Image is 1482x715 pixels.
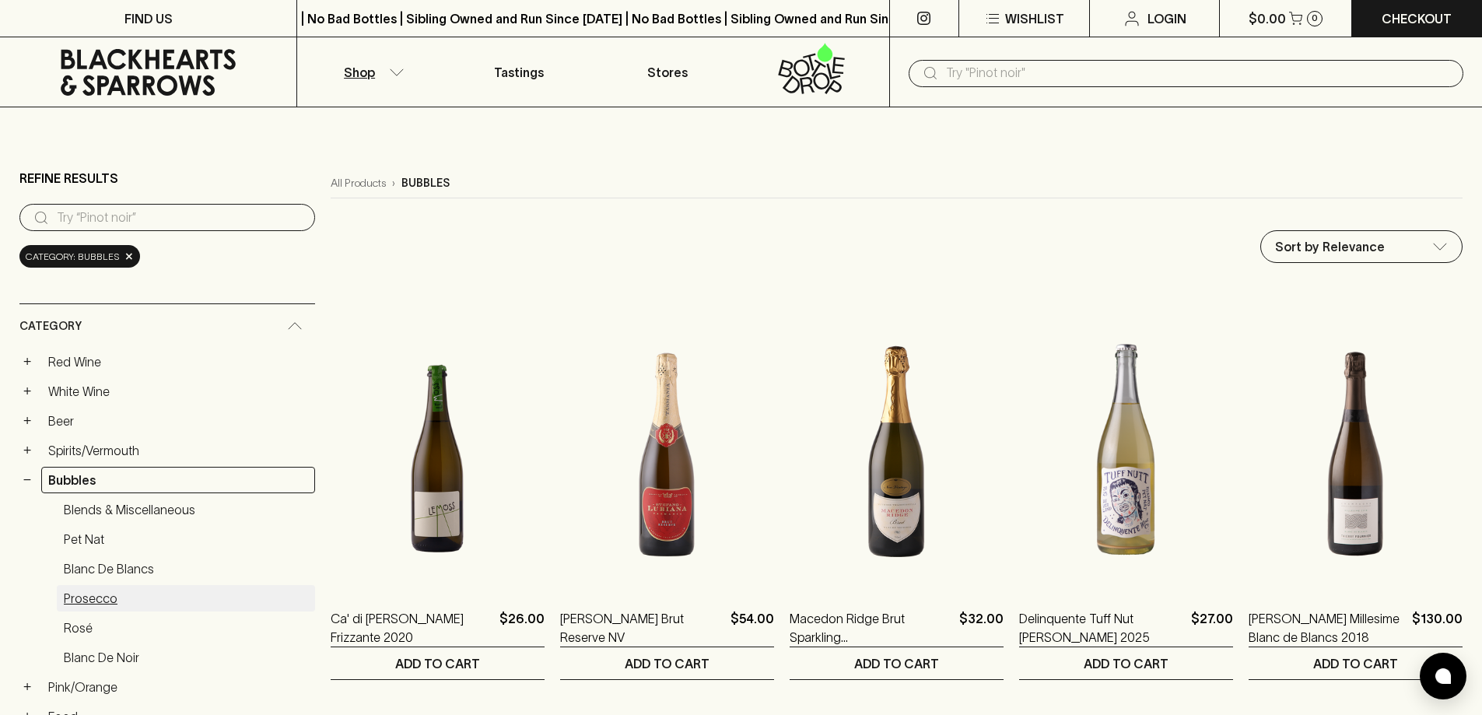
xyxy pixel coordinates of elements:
[1412,609,1463,647] p: $130.00
[560,314,774,586] img: Stefano Lubiana Brut Reserve NV
[57,205,303,230] input: Try “Pinot noir”
[57,526,315,552] a: Pet Nat
[560,609,724,647] a: [PERSON_NAME] Brut Reserve NV
[19,472,35,488] button: −
[19,443,35,458] button: +
[344,63,375,82] p: Shop
[1249,609,1406,647] a: [PERSON_NAME] Millesime Blanc de Blancs 2018
[1249,647,1463,679] button: ADD TO CART
[41,437,315,464] a: Spirits/Vermouth
[297,37,445,107] button: Shop
[594,37,741,107] a: Stores
[1084,654,1168,673] p: ADD TO CART
[560,647,774,679] button: ADD TO CART
[1261,231,1462,262] div: Sort by Relevance
[959,609,1004,647] p: $32.00
[331,175,386,191] a: All Products
[41,349,315,375] a: Red Wine
[41,467,315,493] a: Bubbles
[1275,237,1385,256] p: Sort by Relevance
[57,585,315,612] a: Prosecco
[445,37,593,107] a: Tastings
[1313,654,1398,673] p: ADD TO CART
[854,654,939,673] p: ADD TO CART
[1191,609,1233,647] p: $27.00
[1249,314,1463,586] img: Thierry Fournier Millesime Blanc de Blancs 2018
[790,314,1004,586] img: Macedon Ridge Brut Sparkling NV
[41,674,315,700] a: Pink/Orange
[124,9,173,28] p: FIND US
[392,175,395,191] p: ›
[41,378,315,405] a: White Wine
[1312,14,1318,23] p: 0
[19,679,35,695] button: +
[1435,668,1451,684] img: bubble-icon
[19,317,82,336] span: Category
[41,408,315,434] a: Beer
[499,609,545,647] p: $26.00
[1249,9,1286,28] p: $0.00
[1019,609,1185,647] a: Delinquente Tuff Nut [PERSON_NAME] 2025
[57,644,315,671] a: Blanc de Noir
[26,249,120,265] span: Category: bubbles
[331,609,493,647] a: Ca' di [PERSON_NAME] Frizzante 2020
[1382,9,1452,28] p: Checkout
[19,304,315,349] div: Category
[790,609,953,647] a: Macedon Ridge Brut Sparkling [GEOGRAPHIC_DATA]
[647,63,688,82] p: Stores
[1019,314,1233,586] img: Delinquente Tuff Nut Bianco 2025
[730,609,774,647] p: $54.00
[19,413,35,429] button: +
[494,63,544,82] p: Tastings
[331,647,545,679] button: ADD TO CART
[19,384,35,399] button: +
[1147,9,1186,28] p: Login
[57,496,315,523] a: Blends & Miscellaneous
[625,654,709,673] p: ADD TO CART
[19,354,35,370] button: +
[124,248,134,265] span: ×
[57,556,315,582] a: Blanc de Blancs
[946,61,1451,86] input: Try "Pinot noir"
[1005,9,1064,28] p: Wishlist
[19,169,118,188] p: Refine Results
[57,615,315,641] a: Rosé
[395,654,480,673] p: ADD TO CART
[331,314,545,586] img: Ca' di Rajo Lemoss Frizzante 2020
[1019,647,1233,679] button: ADD TO CART
[401,175,450,191] p: bubbles
[790,647,1004,679] button: ADD TO CART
